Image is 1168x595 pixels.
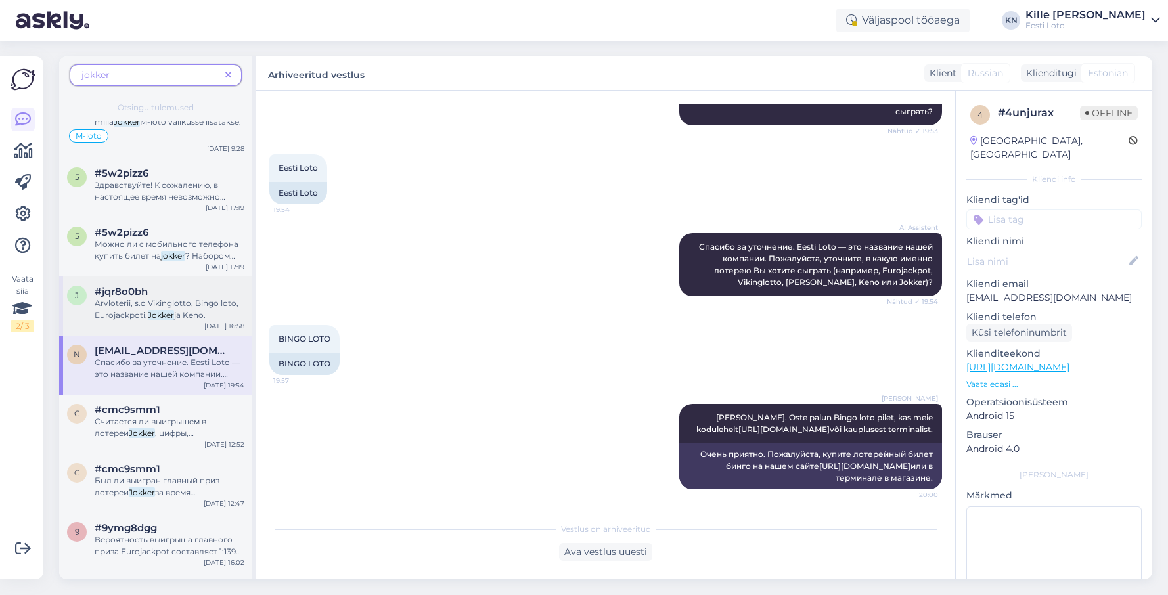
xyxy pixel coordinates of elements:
[95,475,219,497] span: Был ли выигран главный приз лотереи
[696,412,935,434] span: [PERSON_NAME]. Oste palun Bingo loto pilet, kas meie kodulehelt või kauplusest terminalist.
[95,522,157,534] span: #9ymg8dgg
[95,298,238,320] span: Arvloterii, s.o Vikinglotto, Bingo loto, Eurojackpoti,
[889,223,938,232] span: AI Assistent
[882,393,938,403] span: [PERSON_NAME]
[966,324,1072,342] div: Küsi telefoninumbrit
[699,242,935,287] span: Спасибо за уточнение. Eesti Loto — это название нашей компании. Пожалуйста, уточните, в какую име...
[269,353,340,375] div: BINGO LOTO
[1021,66,1077,80] div: Klienditugi
[95,357,241,426] span: Спасибо за уточнение. Eesti Loto — это название нашей компании. Пожалуйста, уточните, в какую име...
[95,345,231,357] span: nikolaitjagovskii0@gmail.com
[95,180,225,213] span: Здравствуйте! К сожалению, в настоящее время невозможно приобрести
[204,439,244,449] div: [DATE] 12:52
[206,262,244,272] div: [DATE] 17:19
[140,117,241,127] span: M-loto valikusse lisatakse.
[966,291,1142,305] p: [EMAIL_ADDRESS][DOMAIN_NAME]
[887,297,938,307] span: Nähtud ✓ 19:54
[819,461,910,471] a: [URL][DOMAIN_NAME]
[966,193,1142,207] p: Kliendi tag'id
[966,277,1142,291] p: Kliendi email
[966,209,1142,229] input: Lisa tag
[11,67,35,92] img: Askly Logo
[998,105,1080,121] div: # 4unjurax
[1002,11,1020,30] div: KN
[11,273,34,332] div: Vaata siia
[1080,106,1138,120] span: Offline
[273,205,323,215] span: 19:54
[95,167,148,179] span: #5w2pizz6
[95,428,233,474] span: , цифры, совпадающие с цифрами розыгрыша, но расположенные в другом порядке?
[204,498,244,508] div: [DATE] 12:47
[174,310,206,320] span: ja Keno.
[887,126,938,136] span: Nähtud ✓ 19:53
[118,102,194,114] span: Otsingu tulemused
[966,361,1069,373] a: [URL][DOMAIN_NAME]
[889,490,938,500] span: 20:00
[966,378,1142,390] p: Vaata edasi ...
[966,489,1142,502] p: Märkmed
[129,428,155,438] mark: Jokker
[966,409,1142,423] p: Android 15
[95,416,206,438] span: Считается ли выигрышем в лотереи
[74,349,80,359] span: n
[561,523,651,535] span: Vestlus on arhiveeritud
[836,9,970,32] div: Väljaspool tööaega
[968,66,1003,80] span: Russian
[204,558,244,567] div: [DATE] 16:02
[279,334,330,343] span: BINGO LOTO
[206,203,244,213] div: [DATE] 17:19
[74,408,80,418] span: c
[967,254,1127,269] input: Lisa nimi
[114,117,140,127] mark: Jokker
[1025,10,1160,31] a: Kille [PERSON_NAME]Eesti Loto
[75,290,79,300] span: j
[95,463,160,475] span: #cmc9smm1
[977,110,983,120] span: 4
[95,239,238,261] span: Можно ли с мобильного телефона купить билет на
[207,144,244,154] div: [DATE] 9:28
[966,234,1142,248] p: Kliendi nimi
[161,251,185,261] mark: jokker
[966,173,1142,185] div: Kliendi info
[679,443,942,489] div: Очень приятно. Пожалуйста, купите лотерейный билет бинго на нашем сайте или в терминале в магазине.
[279,163,318,173] span: Eesti Loto
[559,543,652,561] div: Ava vestlus uuesti
[966,347,1142,361] p: Klienditeekond
[74,468,80,477] span: c
[95,227,148,238] span: #5w2pizz6
[75,172,79,182] span: 5
[11,320,34,332] div: 2 / 3
[81,69,110,81] span: jokker
[966,442,1142,456] p: Android 4.0
[273,376,323,386] span: 19:57
[148,310,174,320] mark: Jokker
[924,66,956,80] div: Klient
[204,380,244,390] div: [DATE] 19:54
[76,132,102,140] span: M-loto
[966,469,1142,481] div: [PERSON_NAME]
[75,527,79,537] span: 9
[1088,66,1128,80] span: Estonian
[970,134,1129,162] div: [GEOGRAPHIC_DATA], [GEOGRAPHIC_DATA]
[95,286,148,297] span: #jqr8o0bh
[1025,20,1146,31] div: Eesti Loto
[966,428,1142,442] p: Brauser
[1025,10,1146,20] div: Kille [PERSON_NAME]
[129,487,155,497] mark: Jokker
[95,404,160,416] span: #cmc9smm1
[204,321,244,331] div: [DATE] 16:58
[269,182,327,204] div: Eesti Loto
[966,395,1142,409] p: Operatsioonisüsteem
[966,310,1142,324] p: Kliendi telefon
[268,64,365,82] label: Arhiveeritud vestlus
[738,424,830,434] a: [URL][DOMAIN_NAME]
[75,231,79,241] span: 5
